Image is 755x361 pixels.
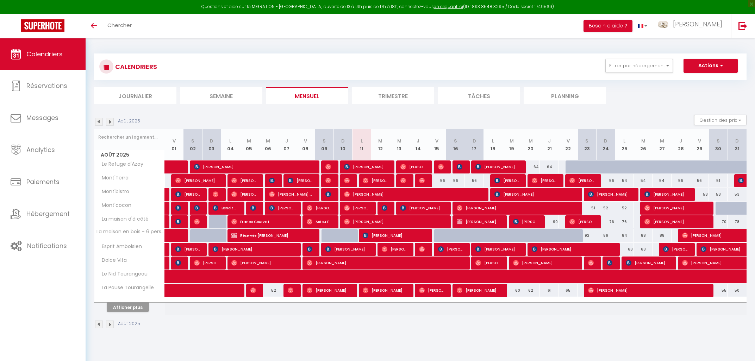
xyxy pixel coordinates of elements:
[26,81,67,90] span: Réservations
[21,19,64,32] img: Super Booking
[175,215,182,228] span: [PERSON_NAME]
[285,138,288,144] abbr: J
[288,284,294,297] span: [PERSON_NAME]
[98,131,161,144] input: Rechercher un logement...
[728,215,747,228] div: 78
[484,129,503,160] th: 18
[709,129,728,160] th: 30
[382,242,407,256] span: [PERSON_NAME]
[690,188,709,201] div: 53
[548,138,551,144] abbr: J
[95,284,156,292] span: La Pause Tourangelle
[738,21,747,30] img: logout
[588,256,594,270] span: [PERSON_NAME]
[532,242,613,256] span: [PERSON_NAME]
[494,174,519,187] span: [PERSON_NAME]
[532,174,557,187] span: [PERSON_NAME]
[341,138,345,144] abbr: D
[559,129,578,160] th: 22
[725,331,755,361] iframe: LiveChat chat widget
[194,201,200,215] span: [PERSON_NAME]
[728,129,747,160] th: 31
[475,160,519,173] span: [PERSON_NAME]
[434,4,463,9] a: en cliquant ici
[231,229,312,242] span: Réservée [PERSON_NAME]
[684,59,738,73] button: Actions
[679,138,682,144] abbr: J
[644,215,707,228] span: [PERSON_NAME]
[717,138,720,144] abbr: S
[584,20,632,32] button: Besoin d'aide ?
[307,215,332,228] span: Astou Fall
[378,138,382,144] abbr: M
[653,129,671,160] th: 27
[457,160,463,173] span: [PERSON_NAME]
[672,129,690,160] th: 28
[231,215,294,228] span: France Gourvat
[503,129,521,160] th: 19
[344,160,388,173] span: [PERSON_NAME]
[325,242,369,256] span: [PERSON_NAME]
[210,138,213,144] abbr: D
[615,202,634,215] div: 52
[634,243,653,256] div: 63
[457,201,575,215] span: [PERSON_NAME]
[258,284,277,297] div: 52
[213,242,294,256] span: [PERSON_NAME]
[277,129,296,160] th: 07
[578,229,596,242] div: 92
[623,138,625,144] abbr: L
[175,201,182,215] span: [PERSON_NAME]
[615,229,634,242] div: 84
[344,201,369,215] span: [PERSON_NAME]
[202,129,221,160] th: 03
[382,201,388,215] span: [PERSON_NAME]-MINUEL
[653,229,671,242] div: 88
[457,215,500,228] span: [PERSON_NAME]
[288,174,313,187] span: [PERSON_NAME]
[344,215,444,228] span: [PERSON_NAME]
[269,201,294,215] span: [PERSON_NAME]
[663,242,688,256] span: [PERSON_NAME]
[118,118,140,125] p: Août 2025
[709,188,728,201] div: 53
[428,174,446,187] div: 56
[194,256,219,270] span: [PERSON_NAME] [PERSON_NAME]
[173,138,176,144] abbr: V
[540,284,559,297] div: 61
[569,174,594,187] span: [PERSON_NAME]
[492,138,494,144] abbr: L
[191,138,194,144] abbr: S
[344,188,481,201] span: [PERSON_NAME]
[95,243,144,251] span: Esprit Amboisien
[694,115,747,125] button: Gestion des prix
[644,201,707,215] span: [PERSON_NAME]
[269,188,313,201] span: [PERSON_NAME] [PERSON_NAME] Et [PERSON_NAME] Soufflet
[26,177,60,186] span: Paiements
[626,256,669,270] span: [PERSON_NAME]
[213,188,219,201] span: [PERSON_NAME]
[728,188,747,201] div: 53
[26,113,58,122] span: Messages
[397,138,401,144] abbr: M
[615,129,634,160] th: 25
[175,174,219,187] span: [PERSON_NAME]
[457,284,500,297] span: [PERSON_NAME]
[596,202,615,215] div: 52
[400,174,407,187] span: [PERSON_NAME]
[529,138,533,144] abbr: M
[446,129,465,160] th: 16
[567,138,570,144] abbr: V
[641,138,645,144] abbr: M
[352,129,371,160] th: 11
[95,256,129,264] span: Dolce Vita
[653,14,731,38] a: ... [PERSON_NAME]
[672,174,690,187] div: 56
[363,174,388,187] span: [PERSON_NAME]
[229,138,231,144] abbr: L
[325,160,332,173] span: [PERSON_NAME]
[323,138,326,144] abbr: S
[417,138,419,144] abbr: J
[465,174,483,187] div: 56
[653,174,671,187] div: 54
